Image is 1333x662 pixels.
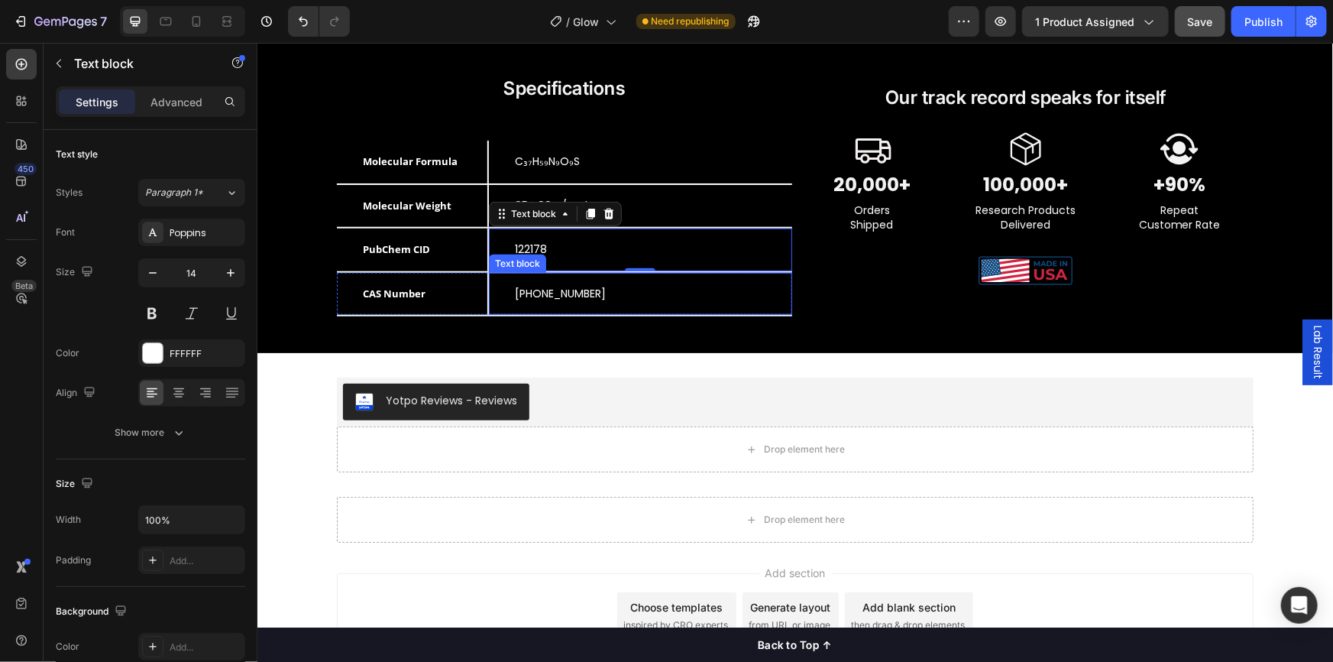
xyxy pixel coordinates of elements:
p: Repeat [850,161,995,176]
span: Save [1188,15,1213,28]
div: Rich Text Editor. Editing area: main [256,198,510,216]
div: Size [56,262,96,283]
div: Back to Top ↑ [500,594,575,610]
span: then drag & drop elements [594,576,707,589]
div: Publish [1244,14,1283,30]
p: Shipped [542,175,687,190]
div: Add... [170,554,241,568]
div: Color [56,640,79,654]
button: 7 [6,6,114,37]
p: PubChem CID [105,200,204,215]
div: Add blank section [605,557,698,573]
p: Text block [74,54,204,73]
p: C₃₇H₅₉N₉O₉S [257,112,509,127]
div: Text block [251,164,302,178]
div: Width [56,513,81,527]
h2: Specifications [79,32,535,59]
span: Paragraph 1* [145,186,203,200]
h2: +90% [849,125,996,159]
span: Glow [574,14,600,30]
p: [PHONE_NUMBER] [257,244,509,259]
span: / [567,14,571,30]
span: 1 product assigned [1035,14,1134,30]
span: Lab Result [1053,283,1068,336]
span: Need republishing [652,15,730,28]
p: Research Products Delivered [696,161,840,190]
button: Show more [56,419,245,446]
p: 854.99 g/mol [257,156,509,171]
button: Publish [1231,6,1296,37]
p: CAS Number [105,244,204,259]
p: Molecular Weight [105,156,204,171]
div: Beta [11,280,37,292]
p: Customer Rate [850,175,995,190]
input: Auto [139,506,244,534]
div: Add... [170,641,241,654]
p: Advanced [150,94,202,110]
div: Choose templates [374,557,466,573]
div: Yotpo Reviews - Reviews [128,350,260,366]
iframe: Design area [257,43,1333,662]
span: Add section [502,522,574,538]
div: Poppins [170,226,241,240]
button: 1 product assigned [1022,6,1169,37]
p: Molecular Formula [105,112,204,127]
div: Drop element here [506,401,587,413]
div: Show more [115,425,186,440]
div: Align [56,383,99,404]
p: 122178 [257,200,509,215]
div: Open Intercom Messenger [1281,587,1318,624]
p: 7 [100,12,107,31]
div: Styles [56,186,83,200]
h2: Our track record speaks for itself [541,41,996,68]
div: Background [56,602,130,622]
div: Undo/Redo [288,6,350,37]
div: Rich Text Editor. Editing area: main [256,110,510,128]
div: Text block [235,214,286,228]
div: Color [56,346,79,360]
div: FFFFFF [170,347,241,361]
div: Size [56,474,96,495]
div: 450 [15,163,37,175]
span: inspired by CRO experts [366,576,471,589]
div: Padding [56,553,91,567]
div: Text style [56,148,98,161]
div: Drop element here [506,471,587,483]
img: CNOOi5q0zfgCEAE=.webp [98,350,116,368]
button: Save [1175,6,1225,37]
div: Rich Text Editor. Editing area: main [256,154,510,173]
div: Generate layout [493,557,574,573]
h2: 100,000+ [694,125,842,159]
button: Yotpo Reviews - Reviews [86,341,272,378]
div: Font [56,226,75,239]
p: Orders [542,161,687,176]
button: Paragraph 1* [138,179,245,206]
span: from URL or image [491,576,573,589]
p: Settings [76,94,118,110]
h2: 20,000+ [541,125,688,159]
